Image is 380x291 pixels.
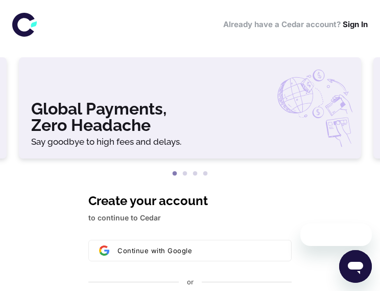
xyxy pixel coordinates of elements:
span: Continue with Google [117,247,192,255]
button: 4 [200,169,210,179]
a: Sign In [343,19,368,29]
h3: Global Payments, Zero Headache [31,101,349,133]
button: Sign in with GoogleContinue with Google [88,240,292,261]
button: 1 [170,169,180,179]
p: to continue to Cedar [88,212,292,223]
img: Sign in with Google [99,245,109,256]
button: 2 [180,169,190,179]
h6: Say goodbye to high fees and delays. [31,138,349,146]
p: or [187,278,194,287]
h1: Create your account [88,192,292,210]
button: 3 [190,169,200,179]
h6: Already have a Cedar account? [223,19,368,31]
iframe: Button to launch messaging window [339,250,372,283]
iframe: Message from company [300,223,372,246]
